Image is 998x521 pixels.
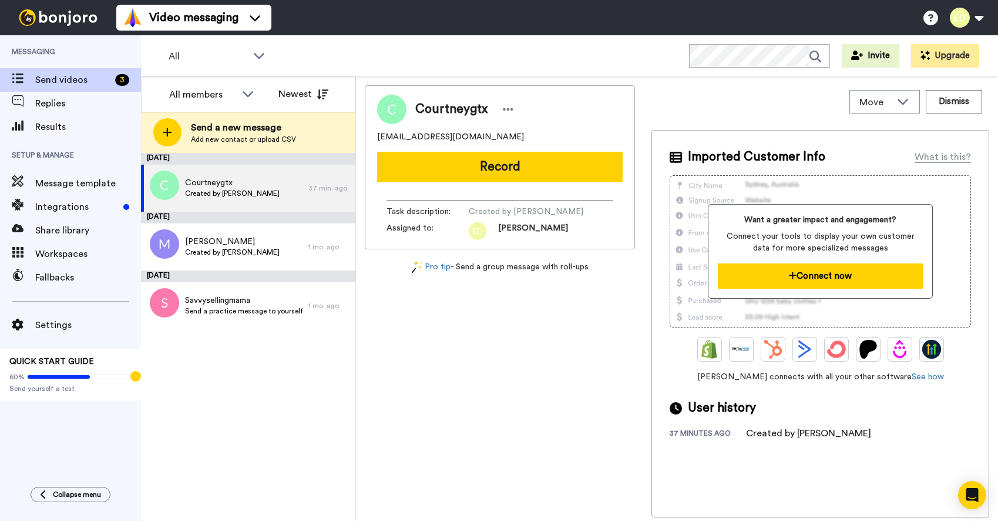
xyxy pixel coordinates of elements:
[191,121,296,135] span: Send a new message
[469,222,486,240] img: ed.png
[185,295,303,306] span: Savvysellingmama
[53,490,101,499] span: Collapse menu
[746,426,871,440] div: Created by [PERSON_NAME]
[185,189,280,198] span: Created by [PERSON_NAME]
[922,340,941,359] img: GoHighLevel
[35,318,141,332] span: Settings
[469,206,583,218] span: Created by [PERSON_NAME]
[415,101,488,118] span: Courtneygtx
[115,74,129,86] div: 3
[31,487,110,502] button: Collapse menu
[191,135,296,144] span: Add new contact or upload CSV
[412,261,451,273] a: Pro tip
[764,340,782,359] img: Hubspot
[387,222,469,240] span: Assigned to:
[141,153,355,165] div: [DATE]
[377,95,406,124] img: Image of Courtneygtx
[688,148,825,166] span: Imported Customer Info
[150,229,179,259] img: m.png
[670,371,971,383] span: [PERSON_NAME] connects with all your other software
[827,340,846,359] img: ConvertKit
[14,9,102,26] img: bj-logo-header-white.svg
[859,340,878,359] img: Patreon
[169,49,247,64] span: All
[365,261,635,273] div: - Send a group message with roll-ups
[169,88,236,102] div: All members
[377,131,524,143] span: [EMAIL_ADDRESS][DOMAIN_NAME]
[141,212,355,223] div: [DATE]
[412,261,422,273] img: magic-wand.svg
[859,95,891,109] span: Move
[308,183,350,193] div: 37 min. ago
[670,429,746,440] div: 37 minutes ago
[891,340,909,359] img: Drip
[130,371,141,382] div: Tooltip anchor
[387,206,469,218] span: Task description :
[35,96,141,111] span: Replies
[9,358,94,366] span: QUICK START GUIDE
[185,236,280,248] span: [PERSON_NAME]
[795,340,814,359] img: ActiveCampaign
[718,214,923,226] span: Want a greater impact and engagement?
[911,44,979,68] button: Upgrade
[9,384,132,393] span: Send yourself a test
[958,481,986,509] div: Open Intercom Messenger
[35,176,141,191] span: Message template
[35,120,141,134] span: Results
[912,373,944,381] a: See how
[150,171,179,200] img: c.png
[498,222,568,240] span: [PERSON_NAME]
[308,301,350,310] div: 1 mo. ago
[35,73,110,87] span: Send videos
[35,200,119,214] span: Integrations
[35,247,141,261] span: Workspaces
[377,152,623,182] button: Record
[842,44,899,68] button: Invite
[149,9,238,26] span: Video messaging
[718,263,923,289] button: Connect now
[688,399,756,417] span: User history
[915,150,971,164] div: What is this?
[9,372,25,382] span: 60%
[718,231,923,254] span: Connect your tools to display your own customer data for more specialized messages
[185,248,280,257] span: Created by [PERSON_NAME]
[732,340,751,359] img: Ontraport
[123,8,142,27] img: vm-color.svg
[35,223,141,238] span: Share library
[926,90,982,113] button: Dismiss
[141,270,355,282] div: [DATE]
[150,288,179,318] img: s.png
[308,242,350,252] div: 1 mo. ago
[700,340,719,359] img: Shopify
[185,306,303,316] span: Send a practice message to yourself
[270,82,337,106] button: Newest
[185,177,280,189] span: Courtneygtx
[35,270,141,285] span: Fallbacks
